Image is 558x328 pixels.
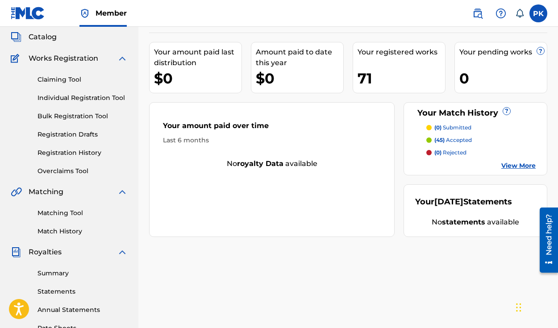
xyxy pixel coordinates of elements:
[37,287,128,296] a: Statements
[513,285,558,328] div: Widget de chat
[434,197,463,207] span: [DATE]
[513,285,558,328] iframe: Chat Widget
[11,53,22,64] img: Works Registration
[434,149,466,157] p: rejected
[117,53,128,64] img: expand
[29,247,62,257] span: Royalties
[434,124,471,132] p: submitted
[529,4,547,22] div: User Menu
[154,47,242,68] div: Your amount paid last distribution
[442,218,485,226] strong: statements
[256,68,343,88] div: $0
[37,269,128,278] a: Summary
[426,149,536,157] a: (0) rejected
[358,68,445,88] div: 71
[503,108,510,115] span: ?
[472,8,483,19] img: search
[37,305,128,315] a: Annual Statements
[163,120,381,136] div: Your amount paid over time
[117,247,128,257] img: expand
[29,187,63,197] span: Matching
[37,208,128,218] a: Matching Tool
[501,161,536,170] a: View More
[533,203,558,277] iframe: Resource Center
[256,47,343,68] div: Amount paid to date this year
[37,130,128,139] a: Registration Drafts
[117,187,128,197] img: expand
[515,9,524,18] div: Notifications
[37,93,128,103] a: Individual Registration Tool
[150,158,394,169] div: No available
[37,75,128,84] a: Claiming Tool
[11,247,21,257] img: Royalties
[11,32,21,42] img: Catalog
[37,227,128,236] a: Match History
[11,32,57,42] a: CatalogCatalog
[492,4,510,22] div: Help
[434,149,441,156] span: (0)
[37,112,128,121] a: Bulk Registration Tool
[434,137,445,143] span: (45)
[11,187,22,197] img: Matching
[37,148,128,158] a: Registration History
[459,68,547,88] div: 0
[96,8,127,18] span: Member
[11,7,45,20] img: MLC Logo
[537,47,544,54] span: ?
[434,124,441,131] span: (0)
[358,47,445,58] div: Your registered works
[29,53,98,64] span: Works Registration
[163,136,381,145] div: Last 6 months
[459,47,547,58] div: Your pending works
[496,8,506,19] img: help
[29,32,57,42] span: Catalog
[434,136,472,144] p: accepted
[237,159,283,168] strong: royalty data
[415,107,536,119] div: Your Match History
[415,196,512,208] div: Your Statements
[426,136,536,144] a: (45) accepted
[415,217,536,228] div: No available
[469,4,487,22] a: Public Search
[79,8,90,19] img: Top Rightsholder
[37,166,128,176] a: Overclaims Tool
[426,124,536,132] a: (0) submitted
[516,294,521,321] div: Glisser
[154,68,242,88] div: $0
